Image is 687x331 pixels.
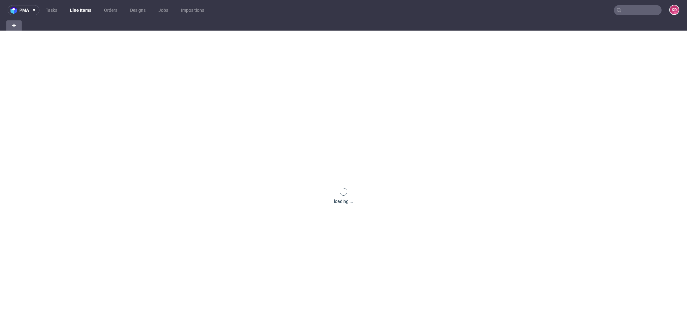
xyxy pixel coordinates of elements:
button: pma [8,5,39,15]
span: pma [19,8,29,12]
a: Jobs [155,5,172,15]
a: Line Items [66,5,95,15]
a: Orders [100,5,121,15]
div: loading ... [334,198,353,205]
img: logo [10,7,19,14]
figcaption: KD [670,5,679,14]
a: Designs [126,5,149,15]
a: Tasks [42,5,61,15]
a: Impositions [177,5,208,15]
